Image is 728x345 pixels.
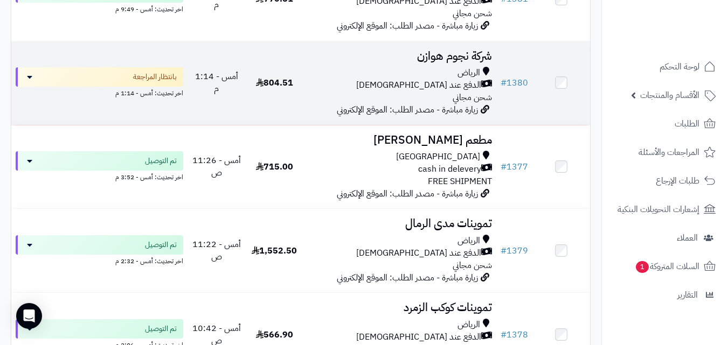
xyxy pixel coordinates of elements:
span: 1 [636,261,649,273]
span: # [501,76,507,89]
span: 1,552.50 [252,244,297,257]
span: 715.00 [256,160,293,173]
span: الرياض [457,319,480,331]
span: المراجعات والأسئلة [639,145,699,160]
span: [GEOGRAPHIC_DATA] [396,151,480,163]
a: #1377 [501,160,528,173]
span: أمس - 11:26 ص [192,154,241,179]
a: طلبات الإرجاع [608,168,722,194]
h3: مطعم [PERSON_NAME] [308,134,492,146]
a: المراجعات والأسئلة [608,139,722,165]
div: اخر تحديث: أمس - 3:52 م [16,171,183,182]
h3: تموينات مدى الرمال [308,217,492,230]
span: أمس - 11:22 ص [192,238,241,263]
div: اخر تحديث: أمس - 2:32 م [16,255,183,266]
span: أمس - 1:14 م [195,70,238,95]
span: شحن مجاني [453,259,492,272]
a: #1380 [501,76,528,89]
a: السلات المتروكة1 [608,254,722,279]
h3: شركة نجوم هوازن [308,50,492,62]
span: # [501,328,507,341]
a: إشعارات التحويلات البنكية [608,196,722,222]
span: التقارير [677,287,698,302]
span: 804.51 [256,76,293,89]
span: تم التوصيل [145,323,177,334]
a: الطلبات [608,111,722,137]
div: اخر تحديث: أمس - 1:14 م [16,87,183,98]
span: بانتظار المراجعة [133,72,177,82]
span: الدفع عند [DEMOGRAPHIC_DATA] [356,79,481,91]
div: Open Intercom Messenger [16,303,42,329]
span: السلات المتروكة [635,259,699,274]
a: #1378 [501,328,528,341]
span: # [501,244,507,257]
span: تم التوصيل [145,156,177,166]
span: cash in delevery [418,163,481,175]
span: زيارة مباشرة - مصدر الطلب: الموقع الإلكتروني [337,19,478,32]
span: زيارة مباشرة - مصدر الطلب: الموقع الإلكتروني [337,103,478,116]
span: الرياض [457,235,480,247]
span: شحن مجاني [453,7,492,20]
div: اخر تحديث: أمس - 9:49 م [16,3,183,14]
span: الأقسام والمنتجات [640,88,699,103]
span: شحن مجاني [453,91,492,104]
h3: تموينات كوكب الزمرد [308,301,492,314]
span: زيارة مباشرة - مصدر الطلب: الموقع الإلكتروني [337,187,478,200]
span: العملاء [677,230,698,245]
span: إشعارات التحويلات البنكية [618,202,699,217]
span: الدفع عند [DEMOGRAPHIC_DATA] [356,247,481,259]
span: الدفع عند [DEMOGRAPHIC_DATA] [356,331,481,343]
span: 566.90 [256,328,293,341]
img: logo-2.png [655,30,718,53]
span: زيارة مباشرة - مصدر الطلب: الموقع الإلكتروني [337,271,478,284]
a: التقارير [608,282,722,308]
span: الرياض [457,67,480,79]
a: #1379 [501,244,528,257]
a: العملاء [608,225,722,251]
span: الطلبات [675,116,699,131]
span: طلبات الإرجاع [656,173,699,188]
span: FREE SHIPMENT [428,175,492,188]
span: لوحة التحكم [660,59,699,74]
a: لوحة التحكم [608,54,722,80]
span: تم التوصيل [145,240,177,250]
span: # [501,160,507,173]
